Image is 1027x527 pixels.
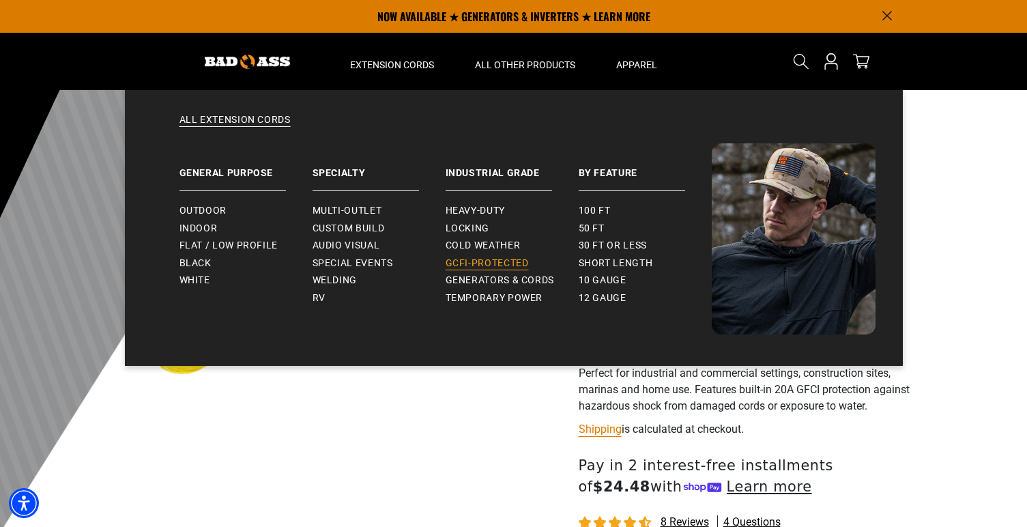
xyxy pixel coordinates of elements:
span: Apparel [616,59,657,71]
summary: Search [790,51,812,72]
span: Custom Build [313,223,385,235]
a: cart [850,53,872,70]
a: Industrial Grade [446,143,579,191]
span: 10 gauge [579,274,626,287]
a: Open this option [820,33,842,90]
span: RV [313,292,326,304]
a: General Purpose [179,143,313,191]
summary: All Other Products [454,33,596,90]
img: Bad Ass Extension Cords [205,55,290,69]
a: White [179,272,313,289]
span: Welding [313,274,357,287]
span: Audio Visual [313,240,380,252]
span: Cold Weather [446,240,521,252]
span: 50 ft [579,223,605,235]
span: Short Length [579,257,653,270]
span: Indoor [179,223,218,235]
a: Flat / Low Profile [179,237,313,255]
a: Generators & Cords [446,272,579,289]
span: All Other Products [475,59,575,71]
summary: Apparel [596,33,678,90]
div: is calculated at checkout. [579,420,913,438]
span: White [179,274,210,287]
a: Heavy-Duty [446,202,579,220]
a: Cold Weather [446,237,579,255]
a: 50 ft [579,220,712,238]
a: Indoor [179,220,313,238]
span: Perfect for industrial and commercial settings, construction sites, marinas and home use. Feature... [579,367,910,412]
a: RV [313,289,446,307]
a: Black [179,255,313,272]
span: GCFI-Protected [446,257,529,270]
a: GCFI-Protected [446,255,579,272]
span: Temporary Power [446,292,543,304]
a: Short Length [579,255,712,272]
a: Shipping [579,423,622,436]
a: 30 ft or less [579,237,712,255]
span: Special Events [313,257,393,270]
a: By Feature [579,143,712,191]
span: 12 gauge [579,292,626,304]
a: Multi-Outlet [313,202,446,220]
a: Custom Build [313,220,446,238]
span: Flat / Low Profile [179,240,278,252]
a: Outdoor [179,202,313,220]
span: Multi-Outlet [313,205,382,217]
span: Generators & Cords [446,274,555,287]
span: Heavy-Duty [446,205,505,217]
a: Specialty [313,143,446,191]
a: 100 ft [579,202,712,220]
span: 100 ft [579,205,611,217]
a: Locking [446,220,579,238]
a: 12 gauge [579,289,712,307]
span: Locking [446,223,489,235]
span: Outdoor [179,205,227,217]
a: 10 gauge [579,272,712,289]
span: Extension Cords [350,59,434,71]
a: Temporary Power [446,289,579,307]
a: Special Events [313,255,446,272]
summary: Extension Cords [330,33,454,90]
a: All Extension Cords [152,113,876,143]
a: Welding [313,272,446,289]
img: Bad Ass Extension Cords [712,143,876,334]
div: Accessibility Menu [9,488,39,518]
span: 30 ft or less [579,240,647,252]
span: Black [179,257,212,270]
a: Audio Visual [313,237,446,255]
